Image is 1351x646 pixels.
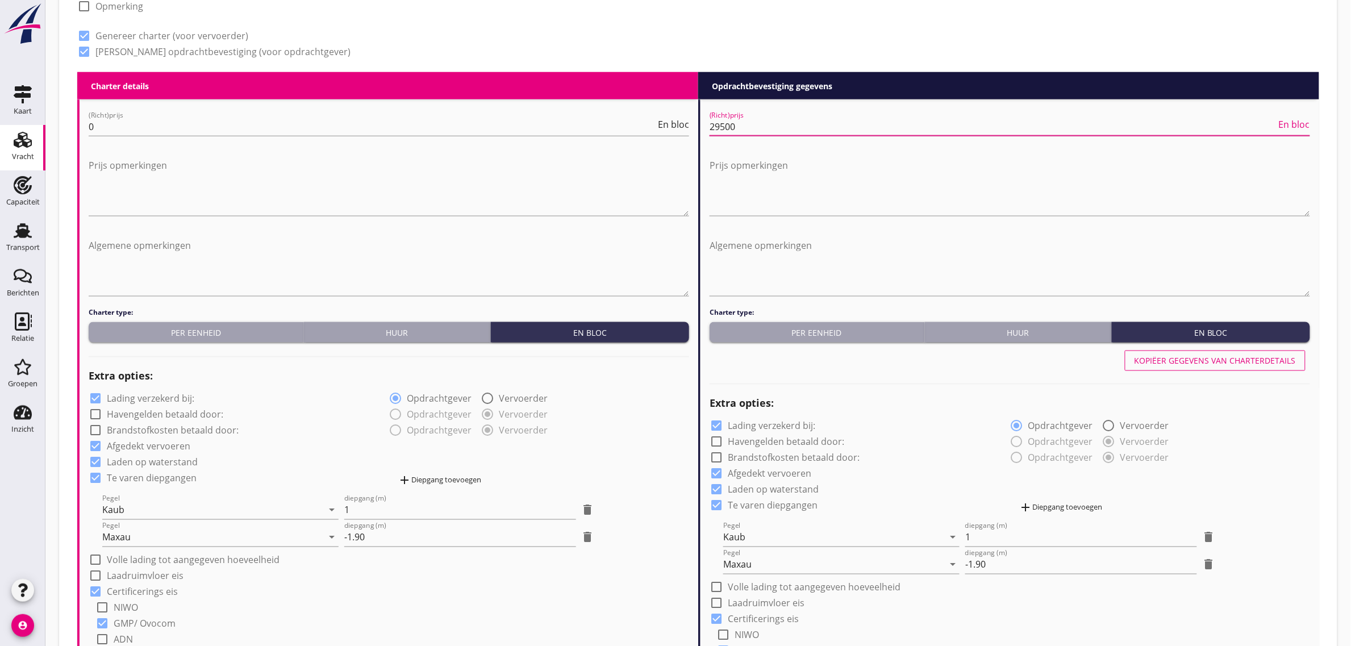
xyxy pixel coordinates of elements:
label: Te varen diepgangen [107,473,197,484]
label: Opdrachtgever [407,393,472,405]
button: Per eenheid [710,322,925,343]
div: Kaub [723,532,745,543]
textarea: Algemene opmerkingen [89,236,689,296]
i: delete [581,531,595,544]
i: add [1019,501,1033,515]
label: Laden op waterstand [728,484,819,495]
div: Kopiëer gegevens van charterdetails [1135,355,1296,367]
label: Laadruimvloer eis [728,598,804,609]
input: (Richt)prijs [89,118,656,136]
button: Diepgang toevoegen [1015,500,1107,516]
input: diepgang (m) [965,528,1196,547]
label: Te varen diepgangen [728,500,818,511]
label: Certificerings eis [728,614,799,625]
i: arrow_drop_down [325,531,339,544]
div: Huur [929,327,1107,339]
button: Huur [304,322,491,343]
textarea: Prijs opmerkingen [710,156,1310,216]
input: (Richt)prijs [710,118,1277,136]
label: Certificerings eis [107,586,178,598]
i: delete [581,503,595,517]
span: En bloc [1279,120,1310,129]
label: Laadruimvloer eis [107,570,184,582]
textarea: Prijs opmerkingen [89,156,689,216]
button: Kopiëer gegevens van charterdetails [1125,351,1306,371]
label: Lading verzekerd bij: [728,420,815,432]
label: Havengelden betaald door: [728,436,844,448]
label: Havengelden betaald door: [107,409,223,420]
div: Transport [6,244,40,251]
i: arrow_drop_down [946,531,960,544]
span: En bloc [658,120,689,129]
label: GMP/ Ovocom [114,618,176,630]
div: Per eenheid [93,327,299,339]
label: NIWO [735,630,759,641]
i: delete [1202,531,1216,544]
input: diepgang (m) [965,556,1196,574]
textarea: Algemene opmerkingen [710,236,1310,296]
div: Relatie [11,335,34,342]
div: Diepgang toevoegen [1019,501,1103,515]
div: Capaciteit [6,198,40,206]
i: arrow_drop_down [325,503,339,517]
label: Genereer charter (voor vervoerder) [95,30,248,41]
label: Brandstofkosten betaald door: [728,452,860,464]
i: delete [1202,558,1216,572]
div: Kaub [102,505,124,515]
i: arrow_drop_down [946,558,960,572]
div: Groepen [8,380,37,387]
button: En bloc [1112,322,1310,343]
label: Brandstofkosten betaald door: [107,425,239,436]
i: add [398,474,412,487]
label: NIWO [114,602,138,614]
div: Maxau [723,560,752,570]
div: Kaart [14,107,32,115]
label: ADN [114,634,133,645]
label: Afgedekt vervoeren [728,468,811,480]
input: diepgang (m) [344,501,576,519]
button: En bloc [491,322,689,343]
label: Vervoerder [499,393,548,405]
label: Volle lading tot aangegeven hoeveelheid [728,582,900,593]
h2: Extra opties: [89,369,689,384]
label: Opmerking [95,1,143,12]
button: Per eenheid [89,322,304,343]
h2: Extra opties: [710,396,1310,411]
label: Opdrachtgever [1028,420,1093,432]
label: [PERSON_NAME] opdrachtbevestiging (voor opdrachtgever) [95,46,351,57]
div: Maxau [102,532,131,543]
div: Diepgang toevoegen [398,474,482,487]
div: Inzicht [11,426,34,433]
button: Huur [925,322,1112,343]
div: Vracht [12,153,34,160]
div: Huur [308,327,486,339]
input: diepgang (m) [344,528,576,547]
h4: Charter type: [89,307,689,318]
div: Per eenheid [714,327,920,339]
img: logo-small.a267ee39.svg [2,3,43,45]
i: account_circle [11,614,34,637]
label: Vervoerder [1120,420,1169,432]
button: Diepgang toevoegen [394,473,486,489]
div: En bloc [1116,327,1306,339]
label: Lading verzekerd bij: [107,393,194,405]
h4: Charter type: [710,307,1310,318]
div: Berichten [7,289,39,297]
label: Volle lading tot aangegeven hoeveelheid [107,555,280,566]
label: Laden op waterstand [107,457,198,468]
div: En bloc [495,327,685,339]
label: Afgedekt vervoeren [107,441,190,452]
